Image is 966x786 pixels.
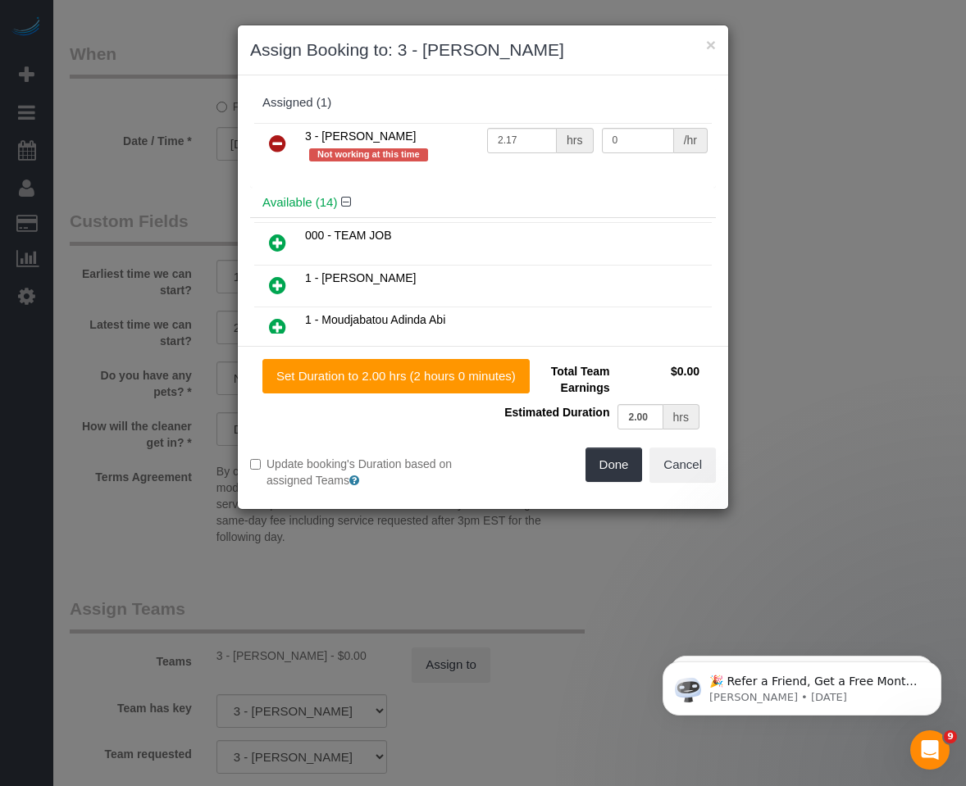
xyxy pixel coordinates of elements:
button: × [706,36,716,53]
span: 1 - [PERSON_NAME] [305,271,416,284]
input: Update booking's Duration based on assigned Teams [250,459,261,470]
span: 9 [944,730,957,743]
span: Estimated Duration [504,406,609,419]
span: Not working at this time [309,148,428,161]
button: Cancel [649,448,716,482]
button: Set Duration to 2.00 hrs (2 hours 0 minutes) [262,359,530,393]
h4: Available (14) [262,196,704,210]
td: $0.00 [613,359,704,400]
button: Done [586,448,643,482]
span: 1 - Moudjabatou Adinda Abi [305,313,445,326]
label: Update booking's Duration based on assigned Teams [250,456,471,488]
span: 3 - [PERSON_NAME] [305,129,416,143]
h3: Assign Booking to: 3 - [PERSON_NAME] [250,38,716,62]
div: hrs [557,128,593,153]
iframe: Intercom notifications message [638,627,966,742]
td: Total Team Earnings [495,359,613,400]
div: /hr [674,128,708,153]
span: 000 - TEAM JOB [305,229,392,242]
div: hrs [663,404,699,429]
div: Assigned (1) [262,96,704,110]
iframe: Intercom live chat [910,730,950,770]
